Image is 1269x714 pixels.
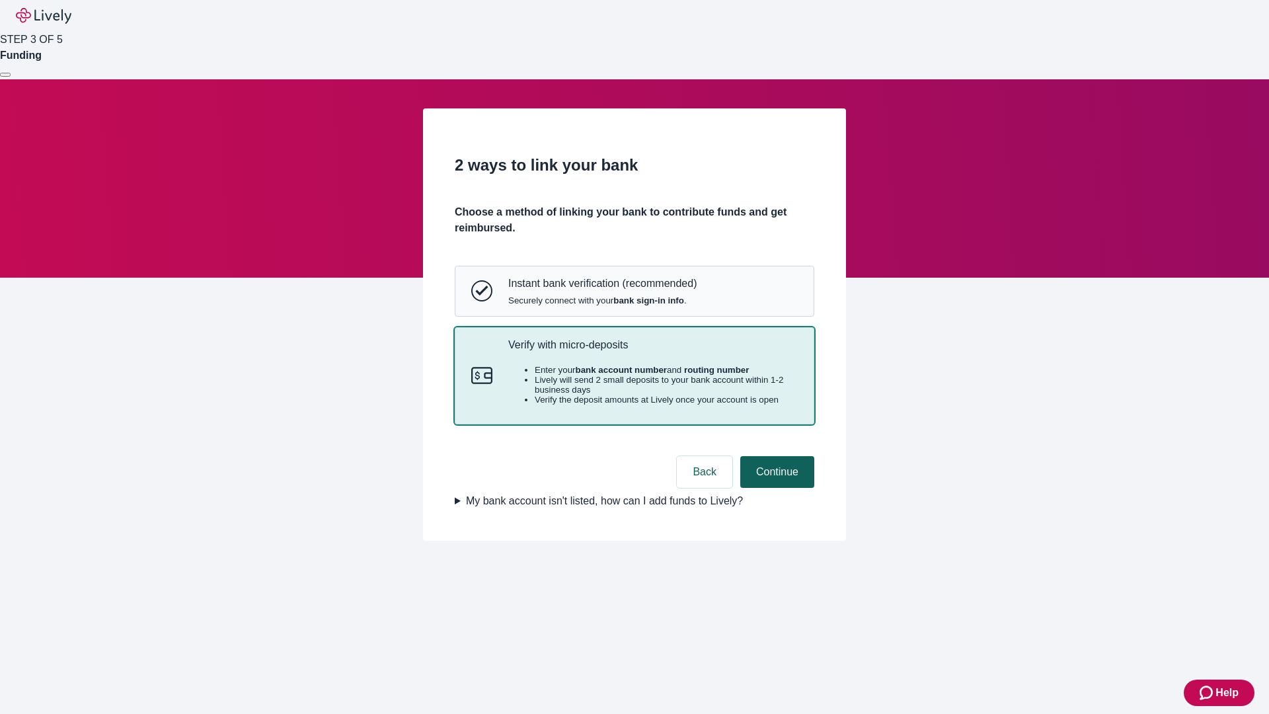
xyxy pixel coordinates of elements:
li: Lively will send 2 small deposits to your bank account within 1-2 business days [535,375,798,395]
span: Help [1215,685,1239,701]
summary: My bank account isn't listed, how can I add funds to Lively? [455,493,814,509]
svg: Micro-deposits [471,365,492,386]
p: Verify with micro-deposits [508,338,798,351]
strong: bank sign-in info [613,296,684,305]
p: Instant bank verification (recommended) [508,277,697,290]
li: Verify the deposit amounts at Lively once your account is open [535,395,798,405]
h2: 2 ways to link your bank [455,153,814,177]
button: Zendesk support iconHelp [1184,680,1254,706]
button: Instant bank verificationInstant bank verification (recommended)Securely connect with yourbank si... [455,266,814,315]
button: Back [677,456,732,488]
button: Micro-depositsVerify with micro-depositsEnter yourbank account numberand routing numberLively wil... [455,328,814,424]
strong: bank account number [576,365,668,375]
li: Enter your and [535,365,798,375]
svg: Instant bank verification [471,280,492,301]
img: Lively [16,8,71,24]
span: Securely connect with your . [508,296,697,305]
svg: Zendesk support icon [1200,685,1215,701]
h4: Choose a method of linking your bank to contribute funds and get reimbursed. [455,204,814,236]
button: Continue [740,456,814,488]
strong: routing number [684,365,749,375]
